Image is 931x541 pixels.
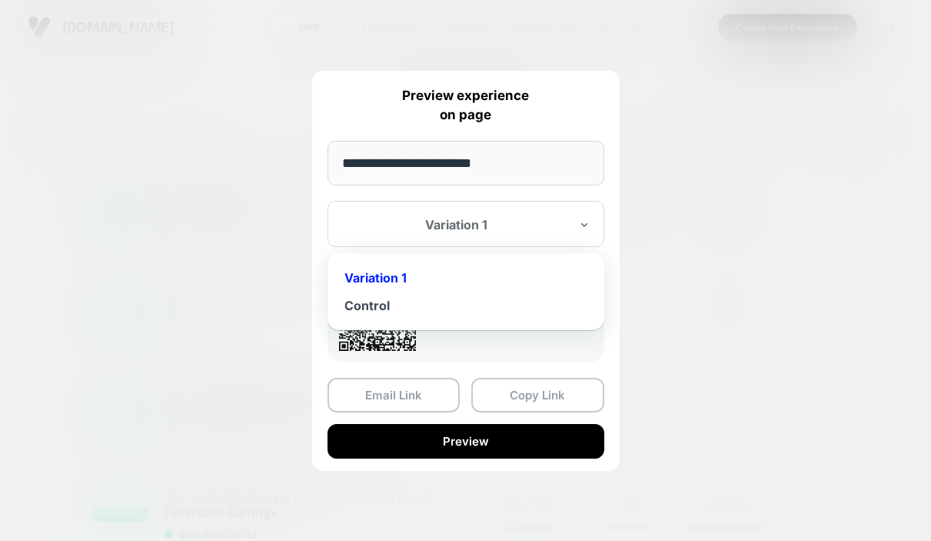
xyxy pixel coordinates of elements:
button: Copy Link [471,378,604,412]
div: Control [335,292,597,319]
button: Email Link [328,378,461,412]
div: Variation 1 [335,264,597,292]
button: Preview [328,424,604,459]
p: Preview experience on page [328,86,604,125]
